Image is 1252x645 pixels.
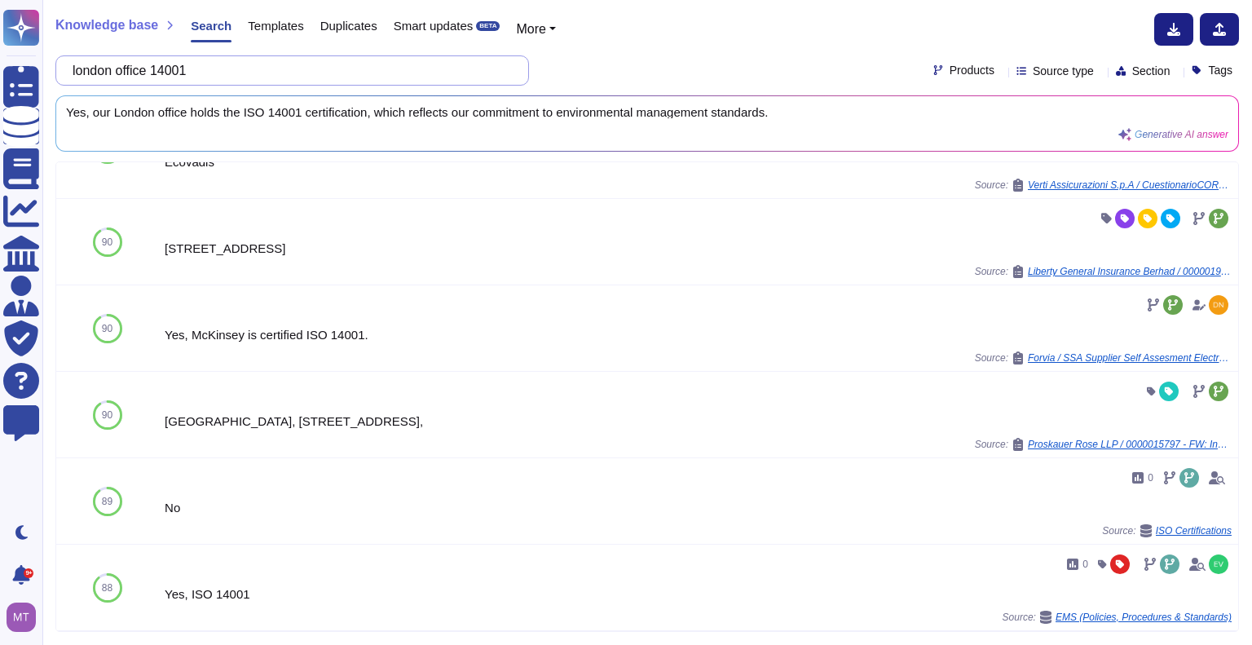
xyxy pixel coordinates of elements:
[102,497,112,506] span: 89
[476,21,500,31] div: BETA
[165,501,1232,514] div: No
[1135,130,1228,139] span: Generative AI answer
[975,179,1232,192] span: Source:
[55,19,158,32] span: Knowledge base
[1003,611,1232,624] span: Source:
[394,20,474,32] span: Smart updates
[102,237,112,247] span: 90
[165,242,1232,254] div: [STREET_ADDRESS]
[1028,440,1232,449] span: Proskauer Rose LLP / 0000015797 - FW: Invoice Submission: Consulting Services Fees: Resiliency Pl...
[1028,267,1232,276] span: Liberty General Insurance Berhad / 0000019169 - RE: [EXT]IA Supporting Document
[950,64,994,76] span: Products
[1148,473,1153,483] span: 0
[64,56,512,85] input: Search a question or template...
[1028,353,1232,363] span: Forvia / SSA Supplier Self Assesment Electronics Portofolio tender 20250307
[7,603,36,632] img: user
[165,144,1232,168] div: 14001 ISO Standard - [DATE] Ecovadis
[1056,612,1232,622] span: EMS (Policies, Procedures & Standards)
[1102,524,1232,537] span: Source:
[102,410,112,420] span: 90
[1033,65,1094,77] span: Source type
[975,265,1232,278] span: Source:
[320,20,377,32] span: Duplicates
[1132,65,1170,77] span: Section
[975,438,1232,451] span: Source:
[1156,526,1232,536] span: ISO Certifications
[1209,295,1228,315] img: user
[1028,180,1232,190] span: Verti Assicurazioni S.p.A / CuestionarioCORE ENG Skypher
[975,351,1232,364] span: Source:
[3,599,47,635] button: user
[165,588,1232,600] div: Yes, ISO 14001
[165,329,1232,341] div: Yes, McKinsey is certified ISO 14001.
[1208,64,1232,76] span: Tags
[24,568,33,578] div: 9+
[248,20,303,32] span: Templates
[102,583,112,593] span: 88
[191,20,231,32] span: Search
[165,415,1232,427] div: [GEOGRAPHIC_DATA], [STREET_ADDRESS],
[102,324,112,334] span: 90
[66,106,1228,118] span: Yes, our London office holds the ISO 14001 certification, which reflects our commitment to enviro...
[1209,554,1228,574] img: user
[516,20,556,39] button: More
[1082,559,1088,569] span: 0
[516,22,545,36] span: More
